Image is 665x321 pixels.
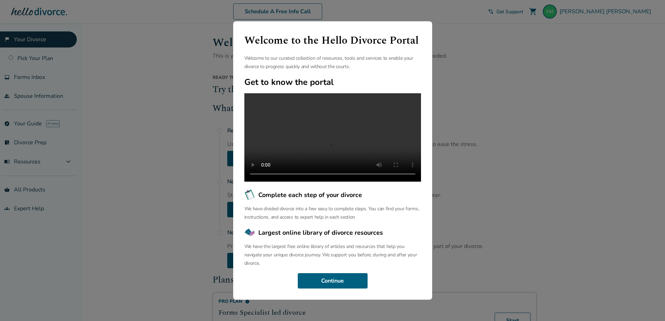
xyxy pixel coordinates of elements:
span: Complete each step of your divorce [258,190,362,199]
p: We have the largest free online library of articles and resources that help you navigate your uni... [244,242,421,268]
p: We have divided divorce into a few easy to complete steps. You can find your forms, instructions,... [244,205,421,221]
iframe: Chat Widget [630,287,665,321]
img: Complete each step of your divorce [244,189,256,200]
p: Welcome to our curated collection of resources, tools and services to enable your divorce to prog... [244,54,421,71]
h1: Welcome to the Hello Divorce Portal [244,32,421,49]
img: Largest online library of divorce resources [244,227,256,238]
h2: Get to know the portal [244,76,421,88]
button: Continue [298,273,368,289]
span: Largest online library of divorce resources [258,228,383,237]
